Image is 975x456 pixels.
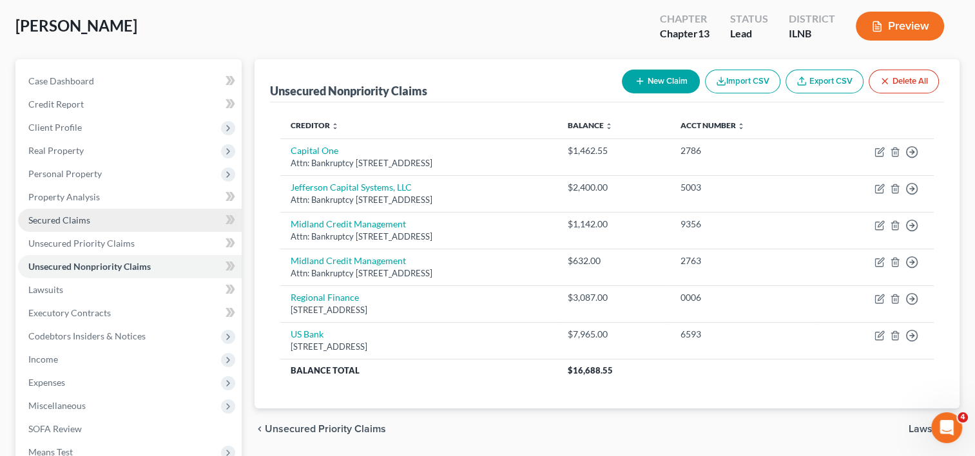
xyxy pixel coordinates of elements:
[18,417,242,441] a: SOFA Review
[291,341,547,353] div: [STREET_ADDRESS]
[28,214,90,225] span: Secured Claims
[680,291,804,304] div: 0006
[28,99,84,109] span: Credit Report
[28,400,86,411] span: Miscellaneous
[568,181,659,194] div: $2,400.00
[291,157,547,169] div: Attn: Bankruptcy [STREET_ADDRESS]
[15,16,137,35] span: [PERSON_NAME]
[680,218,804,231] div: 9356
[255,424,265,434] i: chevron_left
[869,70,939,93] button: Delete All
[28,423,82,434] span: SOFA Review
[730,12,768,26] div: Status
[28,168,102,179] span: Personal Property
[291,267,547,280] div: Attn: Bankruptcy [STREET_ADDRESS]
[291,218,406,229] a: Midland Credit Management
[265,424,386,434] span: Unsecured Priority Claims
[622,70,700,93] button: New Claim
[568,291,659,304] div: $3,087.00
[28,145,84,156] span: Real Property
[28,354,58,365] span: Income
[18,301,242,325] a: Executory Contracts
[705,70,780,93] button: Import CSV
[909,424,949,434] span: Lawsuits
[291,255,406,266] a: Midland Credit Management
[291,292,359,303] a: Regional Finance
[660,26,710,41] div: Chapter
[255,424,386,434] button: chevron_left Unsecured Priority Claims
[931,412,962,443] iframe: Intercom live chat
[28,330,146,341] span: Codebtors Insiders & Notices
[909,424,960,434] button: Lawsuits chevron_right
[291,231,547,243] div: Attn: Bankruptcy [STREET_ADDRESS]
[789,12,835,26] div: District
[28,377,65,388] span: Expenses
[568,328,659,341] div: $7,965.00
[28,261,151,272] span: Unsecured Nonpriority Claims
[270,83,427,99] div: Unsecured Nonpriority Claims
[680,254,804,267] div: 2763
[18,278,242,301] a: Lawsuits
[680,181,804,194] div: 5003
[680,144,804,157] div: 2786
[18,255,242,278] a: Unsecured Nonpriority Claims
[730,26,768,41] div: Lead
[568,120,613,130] a: Balance unfold_more
[291,120,339,130] a: Creditor unfold_more
[331,122,339,130] i: unfold_more
[568,254,659,267] div: $632.00
[18,209,242,232] a: Secured Claims
[680,120,744,130] a: Acct Number unfold_more
[280,359,557,382] th: Balance Total
[786,70,864,93] a: Export CSV
[291,182,412,193] a: Jefferson Capital Systems, LLC
[28,122,82,133] span: Client Profile
[28,238,135,249] span: Unsecured Priority Claims
[28,191,100,202] span: Property Analysis
[291,304,547,316] div: [STREET_ADDRESS]
[18,185,242,209] a: Property Analysis
[28,284,63,295] span: Lawsuits
[856,12,944,41] button: Preview
[680,328,804,341] div: 6593
[291,328,323,339] a: US Bank
[958,412,968,423] span: 4
[28,75,94,86] span: Case Dashboard
[18,93,242,116] a: Credit Report
[568,218,659,231] div: $1,142.00
[737,122,744,130] i: unfold_more
[789,26,835,41] div: ILNB
[18,70,242,93] a: Case Dashboard
[568,365,613,375] span: $16,688.55
[698,27,710,39] span: 13
[18,232,242,255] a: Unsecured Priority Claims
[291,145,338,156] a: Capital One
[291,194,547,206] div: Attn: Bankruptcy [STREET_ADDRESS]
[28,307,111,318] span: Executory Contracts
[568,144,659,157] div: $1,462.55
[605,122,613,130] i: unfold_more
[660,12,710,26] div: Chapter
